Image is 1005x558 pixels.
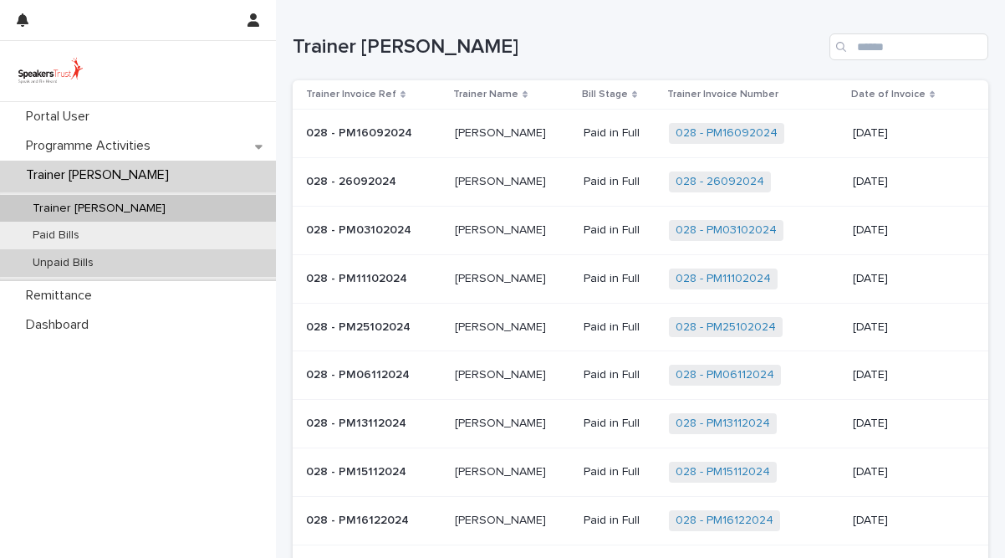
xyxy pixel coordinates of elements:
[455,269,549,286] p: [PERSON_NAME]
[306,413,410,431] p: 028 - PM13112024
[584,368,656,382] p: Paid in Full
[853,320,962,335] p: [DATE]
[293,400,988,448] tr: 028 - PM13112024028 - PM13112024 [PERSON_NAME][PERSON_NAME] Paid in Full028 - PM13112024 [DATE]
[584,223,656,238] p: Paid in Full
[306,123,416,141] p: 028 - PM16092024
[676,175,764,189] a: 028 - 26092024
[306,269,411,286] p: 028 - PM11102024
[455,123,549,141] p: [PERSON_NAME]
[676,126,778,141] a: 028 - PM16092024
[851,85,926,104] p: Date of Invoice
[293,206,988,254] tr: 028 - PM03102024028 - PM03102024 [PERSON_NAME][PERSON_NAME] Paid in Full028 - PM03102024 [DATE]
[829,33,988,60] input: Search
[13,54,88,88] img: UVamC7uQTJC0k9vuxGLS
[455,220,549,238] p: [PERSON_NAME]
[455,365,549,382] p: [PERSON_NAME]
[306,317,414,335] p: 028 - PM25102024
[584,465,656,479] p: Paid in Full
[19,109,103,125] p: Portal User
[584,514,656,528] p: Paid in Full
[853,272,962,286] p: [DATE]
[584,320,656,335] p: Paid in Full
[293,158,988,207] tr: 028 - 26092024028 - 26092024 [PERSON_NAME][PERSON_NAME] Paid in Full028 - 26092024 [DATE]
[676,320,776,335] a: 028 - PM25102024
[455,413,549,431] p: [PERSON_NAME]
[306,462,410,479] p: 028 - PM15112024
[853,514,962,528] p: [DATE]
[19,228,93,243] p: Paid Bills
[306,510,412,528] p: 028 - PM16122024
[293,110,988,158] tr: 028 - PM16092024028 - PM16092024 [PERSON_NAME][PERSON_NAME] Paid in Full028 - PM16092024 [DATE]
[584,417,656,431] p: Paid in Full
[19,202,179,216] p: Trainer [PERSON_NAME]
[676,368,774,382] a: 028 - PM06112024
[455,317,549,335] p: [PERSON_NAME]
[853,223,962,238] p: [DATE]
[676,465,770,479] a: 028 - PM15112024
[455,510,549,528] p: [PERSON_NAME]
[584,175,656,189] p: Paid in Full
[667,85,778,104] p: Trainer Invoice Number
[19,138,164,154] p: Programme Activities
[676,417,770,431] a: 028 - PM13112024
[293,35,823,59] h1: Trainer [PERSON_NAME]
[676,514,773,528] a: 028 - PM16122024
[853,126,962,141] p: [DATE]
[306,171,400,189] p: 028 - 26092024
[584,272,656,286] p: Paid in Full
[582,85,628,104] p: Bill Stage
[19,256,107,270] p: Unpaid Bills
[676,223,777,238] a: 028 - PM03102024
[19,317,102,333] p: Dashboard
[455,171,549,189] p: [PERSON_NAME]
[853,465,962,479] p: [DATE]
[306,365,413,382] p: 028 - PM06112024
[19,288,105,304] p: Remittance
[455,462,549,479] p: [PERSON_NAME]
[293,303,988,351] tr: 028 - PM25102024028 - PM25102024 [PERSON_NAME][PERSON_NAME] Paid in Full028 - PM25102024 [DATE]
[293,351,988,400] tr: 028 - PM06112024028 - PM06112024 [PERSON_NAME][PERSON_NAME] Paid in Full028 - PM06112024 [DATE]
[853,175,962,189] p: [DATE]
[853,417,962,431] p: [DATE]
[584,126,656,141] p: Paid in Full
[676,272,771,286] a: 028 - PM11102024
[306,85,396,104] p: Trainer Invoice Ref
[453,85,518,104] p: Trainer Name
[293,448,988,496] tr: 028 - PM15112024028 - PM15112024 [PERSON_NAME][PERSON_NAME] Paid in Full028 - PM15112024 [DATE]
[19,167,182,183] p: Trainer [PERSON_NAME]
[306,220,415,238] p: 028 - PM03102024
[293,254,988,303] tr: 028 - PM11102024028 - PM11102024 [PERSON_NAME][PERSON_NAME] Paid in Full028 - PM11102024 [DATE]
[293,496,988,545] tr: 028 - PM16122024028 - PM16122024 [PERSON_NAME][PERSON_NAME] Paid in Full028 - PM16122024 [DATE]
[853,368,962,382] p: [DATE]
